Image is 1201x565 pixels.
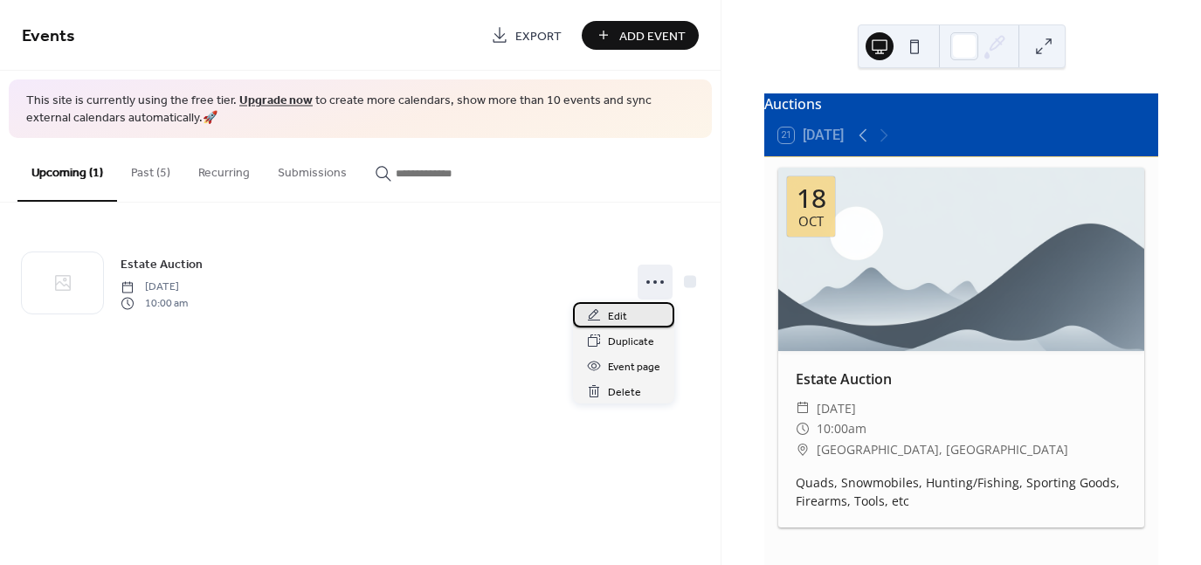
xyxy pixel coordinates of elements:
[26,93,694,127] span: This site is currently using the free tier. to create more calendars, show more than 10 events an...
[797,185,826,211] div: 18
[239,89,313,113] a: Upgrade now
[608,333,654,351] span: Duplicate
[121,295,188,311] span: 10:00 am
[608,307,627,326] span: Edit
[796,418,810,439] div: ​
[121,256,203,274] span: Estate Auction
[796,398,810,419] div: ​
[619,27,686,45] span: Add Event
[778,369,1144,389] div: Estate Auction
[17,138,117,202] button: Upcoming (1)
[264,138,361,200] button: Submissions
[817,439,1068,460] span: [GEOGRAPHIC_DATA], [GEOGRAPHIC_DATA]
[121,279,188,295] span: [DATE]
[817,398,856,419] span: [DATE]
[608,383,641,402] span: Delete
[582,21,699,50] button: Add Event
[184,138,264,200] button: Recurring
[778,473,1144,510] div: Quads, Snowmobiles, Hunting/Fishing, Sporting Goods, Firearms, Tools, etc
[478,21,575,50] a: Export
[764,93,1158,114] div: Auctions
[22,19,75,53] span: Events
[798,215,824,228] div: Oct
[117,138,184,200] button: Past (5)
[121,254,203,274] a: Estate Auction
[515,27,562,45] span: Export
[796,439,810,460] div: ​
[608,358,660,376] span: Event page
[817,418,866,439] span: 10:00am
